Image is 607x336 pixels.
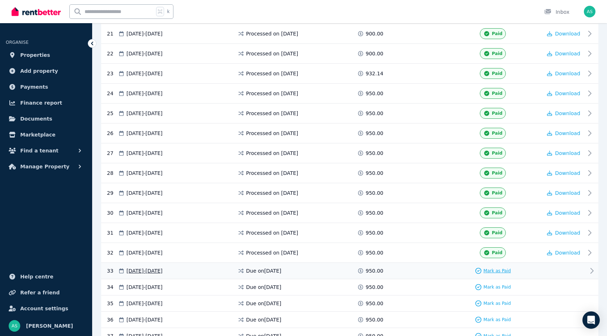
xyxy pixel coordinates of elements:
span: Paid [492,31,502,37]
span: [DATE] - [DATE] [126,169,163,177]
span: Due on [DATE] [246,316,281,323]
span: Due on [DATE] [246,283,281,291]
span: Processed on [DATE] [246,30,298,37]
span: Help centre [20,272,53,281]
span: 900.00 [366,50,383,57]
span: Download [555,130,580,136]
div: 22 [107,48,118,59]
span: [DATE] - [DATE] [126,110,163,117]
div: 23 [107,68,118,79]
span: Processed on [DATE] [246,110,298,117]
span: Mark as Paid [483,268,511,274]
div: 36 [107,316,118,323]
span: 932.14 [366,70,383,77]
a: Account settings [6,301,86,316]
span: [DATE] - [DATE] [126,70,163,77]
span: [DATE] - [DATE] [126,189,163,197]
span: Paid [492,91,502,96]
span: k [167,9,169,14]
span: Add property [20,67,58,75]
span: [DATE] - [DATE] [126,50,163,57]
div: 35 [107,300,118,307]
button: Download [547,90,580,97]
span: 950.00 [366,316,383,323]
span: [DATE] - [DATE] [126,283,163,291]
span: Processed on [DATE] [246,150,298,157]
span: Manage Property [20,162,69,171]
span: Download [555,31,580,37]
button: Download [547,150,580,157]
span: Processed on [DATE] [246,209,298,217]
span: Processed on [DATE] [246,229,298,236]
span: Download [555,110,580,116]
span: Processed on [DATE] [246,249,298,256]
span: 950.00 [366,229,383,236]
span: Processed on [DATE] [246,189,298,197]
div: 21 [107,28,118,39]
span: 950.00 [366,283,383,291]
span: Paid [492,190,502,196]
span: Find a tenant [20,146,59,155]
span: 950.00 [366,130,383,137]
button: Find a tenant [6,143,86,158]
div: Open Intercom Messenger [582,311,600,329]
span: Mark as Paid [483,301,511,306]
button: Download [547,169,580,177]
div: 31 [107,227,118,238]
button: Download [547,249,580,256]
span: Processed on [DATE] [246,90,298,97]
span: Processed on [DATE] [246,130,298,137]
span: [DATE] - [DATE] [126,30,163,37]
button: Download [547,229,580,236]
span: Processed on [DATE] [246,169,298,177]
button: Download [547,130,580,137]
span: 950.00 [366,249,383,256]
span: 950.00 [366,90,383,97]
div: Inbox [544,8,569,16]
span: Documents [20,114,52,123]
div: 33 [107,267,118,274]
span: 900.00 [366,30,383,37]
a: Documents [6,112,86,126]
div: 26 [107,128,118,139]
span: [DATE] - [DATE] [126,267,163,274]
span: Account settings [20,304,68,313]
a: Help centre [6,269,86,284]
span: Download [555,190,580,196]
button: Download [547,70,580,77]
div: 29 [107,188,118,198]
span: 950.00 [366,189,383,197]
button: Download [547,209,580,217]
span: Paid [492,130,502,136]
span: Download [555,91,580,96]
div: 30 [107,207,118,218]
span: Properties [20,51,50,59]
span: Processed on [DATE] [246,70,298,77]
span: 950.00 [366,267,383,274]
span: [DATE] - [DATE] [126,209,163,217]
span: [DATE] - [DATE] [126,300,163,307]
button: Download [547,189,580,197]
img: RentBetter [12,6,61,17]
span: Paid [492,170,502,176]
span: Mark as Paid [483,284,511,290]
span: Paid [492,230,502,236]
a: Properties [6,48,86,62]
span: Download [555,71,580,76]
div: 28 [107,168,118,178]
span: Due on [DATE] [246,267,281,274]
button: Download [547,50,580,57]
span: Download [555,170,580,176]
span: 950.00 [366,110,383,117]
a: Refer a friend [6,285,86,300]
div: 34 [107,283,118,291]
span: Download [555,210,580,216]
span: Paid [492,51,502,56]
span: Download [555,150,580,156]
span: 950.00 [366,169,383,177]
span: [DATE] - [DATE] [126,150,163,157]
span: Paid [492,71,502,76]
span: Mark as Paid [483,317,511,323]
div: 27 [107,148,118,159]
span: Paid [492,250,502,256]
